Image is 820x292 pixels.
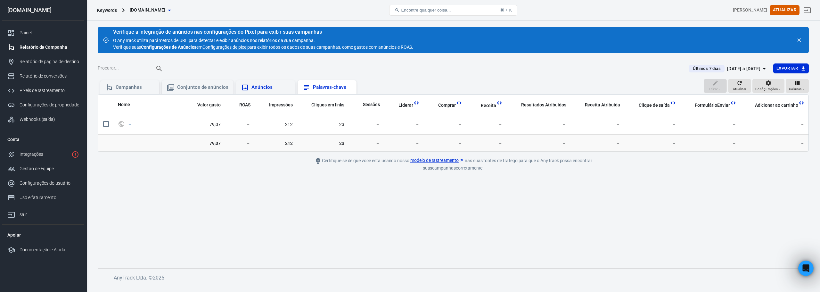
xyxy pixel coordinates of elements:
font: Clique de saída [639,103,670,108]
font: Cliques em links [311,102,344,107]
font: － [562,121,566,127]
span: O número de cliques em links dentro do anúncio que levaram a destinos especificados pelo anunciante [303,100,344,108]
font: Webhooks (saída) [20,117,55,122]
font: Últimos 7 dias [693,66,721,71]
font: Impressões [269,102,293,107]
font: modelo de rastreamento [410,158,459,163]
span: Clique de saída [630,102,670,108]
span: O número de vezes que seus anúncios apareceram na tela. [269,100,293,108]
font: － [498,140,503,146]
font: Atualizar [733,87,746,91]
a: Relatório de conversões [2,69,84,83]
div: conteúdo rolável [98,95,808,152]
svg: Esta coluna é calculada a partir de dados em tempo real do AnyTrack [496,100,503,106]
input: Procurar... [98,64,149,73]
font: FormulárioEnviar [695,103,730,108]
div: Keywords [97,7,117,13]
font: ROAS [239,102,251,107]
button: Últimos 7 dias[DATE] a [DATE] [684,63,773,74]
svg: Esta coluna é calculada a partir de dados em tempo real do AnyTrack [456,100,462,106]
font: em [196,45,202,50]
font: － [732,121,736,127]
font: － [415,140,420,146]
font: Integrações [20,152,43,157]
span: dailychoiceshop.com [130,6,166,14]
font: Colunas [789,87,802,91]
a: Uso e faturamento [2,190,84,205]
button: Encontre qualquer coisa...⌘ + K [389,5,517,16]
button: Atualizar [728,79,751,93]
font: Encontre qualquer coisa... [401,8,451,13]
font: Resultados Atribuídos [521,102,566,107]
button: Exportar [773,63,809,73]
font: － [458,121,462,127]
svg: Esta coluna é calculada a partir de dados em tempo real do AnyTrack [670,100,676,106]
font: 212 [285,121,293,127]
font: － [732,140,736,146]
font: 79,07 [209,140,221,146]
svg: Esta coluna é calculada a partir de dados em tempo real do AnyTrack [798,100,805,106]
font: Pixels de rastreamento [20,88,65,93]
font: 23 [339,140,344,146]
span: O retorno total sobre o investimento em anúncios [231,100,251,108]
font: campanhas [432,165,456,171]
button: Configurações [752,79,784,93]
span: Sessões [355,101,380,108]
font: 79,07 [209,121,221,127]
font: Anúncios [251,84,273,90]
svg: UTM e tráfego da Web [118,120,125,128]
font: Configurações de Anúncios [141,45,196,50]
svg: Esta coluna é calculada a partir de dados em tempo real do AnyTrack [413,100,420,106]
font: Sessões [363,102,380,107]
font: ⌘ + K [500,8,512,13]
font: Uso e faturamento [20,195,56,200]
font: para exibir todos os dados de suas campanhas, como gastos com anúncios e ROAS. [247,45,414,50]
button: Atualizar [770,5,799,15]
button: Colunas [786,79,809,93]
font: Painel [20,30,32,35]
font: 2025 [153,275,164,281]
font: － [127,121,132,127]
font: － [375,140,380,146]
font: － [672,121,676,127]
span: O número de vezes que seus anúncios apareceram na tela. [261,100,293,108]
font: Nome [118,102,130,107]
font: Exportar [776,66,798,71]
a: Gestão de Equipe [2,162,84,176]
font: － [800,121,805,127]
font: Apoiar [7,232,21,238]
span: A receita total atribuída de acordo com sua rede de anúncios (Facebook, Google, etc.) [577,100,620,108]
a: modelo de rastreamento [410,157,464,164]
font: Configurações de pixel [202,45,247,50]
font: Atualizar [773,7,796,12]
font: sair [20,212,27,217]
font: Relatório de conversões [20,73,67,79]
font: Certifique-se de que você está usando nosso [322,158,409,163]
font: － [672,140,676,146]
font: 212 [285,140,293,146]
font: Adicionar ao carrinho [755,103,798,108]
font: － [458,140,462,146]
font: Verifique a integração de anúncios nas configurações do Pixel para exibir suas campanhas [113,29,322,35]
button: Procurar [152,61,167,76]
font: Conta [7,137,20,142]
font: [DOMAIN_NAME] [7,7,52,13]
font: Liderar [398,103,413,108]
span: O retorno total sobre o investimento em anúncios [239,100,251,108]
span: O número de cliques em links dentro do anúncio que levaram a destinos especificados pelo anunciante [311,100,344,108]
font: － [616,140,620,146]
font: Configurações de propriedade [20,102,79,107]
font: Relatório de Campanha [20,45,67,50]
span: Comprar [430,102,456,108]
span: Nome [118,101,138,108]
font: － [415,121,420,127]
font: Configurações [755,87,778,91]
font: nas suas fontes de tráfego para que o AnyTrack possa encontrar suas [423,158,592,170]
span: Adicionar ao carrinho [747,102,798,108]
font: Documentação e Ajuda [20,247,65,252]
font: Receita Atribuída [585,102,620,107]
font: [DOMAIN_NAME] [130,7,166,13]
font: Comprar [438,103,456,108]
a: Relatório de página de destino [2,54,84,69]
font: corretamente. [456,165,484,171]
